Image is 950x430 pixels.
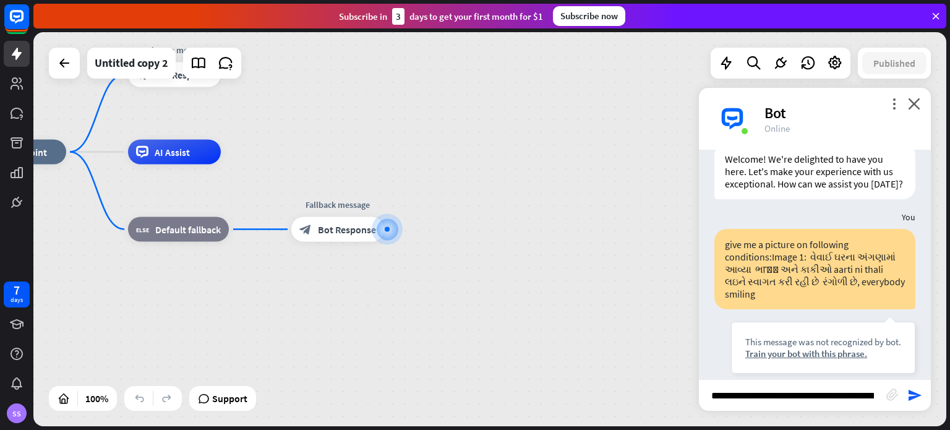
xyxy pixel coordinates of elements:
div: Subscribe now [553,6,625,26]
div: Bot [764,103,916,123]
div: Subscribe in days to get your first month for $1 [339,8,543,25]
span: Default fallback [155,223,221,236]
span: AI Assist [155,146,190,158]
div: 7 [14,285,20,296]
i: block_fallback [136,223,149,236]
div: 3 [392,8,404,25]
span: Support [212,389,247,408]
div: days [11,296,23,304]
div: Welcome message [119,44,230,56]
div: This message was not recognized by bot. [745,336,901,348]
span: Bot Response [318,223,376,236]
div: Online [764,123,916,134]
div: Fallback message [282,199,393,211]
i: more_vert [888,98,900,110]
i: block_attachment [886,389,899,401]
div: Welcome! We're delighted to have you here. Let's make your experience with us exceptional. How ca... [714,144,915,199]
div: 100% [82,389,112,408]
button: Open LiveChat chat widget [10,5,47,42]
div: Untitled copy 2 [95,48,168,79]
i: close [908,98,920,110]
span: You [902,212,915,223]
i: block_bot_response [299,223,312,236]
div: SS [7,403,27,423]
button: Published [862,52,926,74]
i: send [907,388,922,403]
div: Train your bot with this phrase. [745,348,901,359]
a: 7 days [4,282,30,307]
div: give me a picture on following conditions:Image 1: વેવાઈ ઘરના અંગણામાં આવ્યા ભाभી અને કાકીઓ aarti... [714,229,915,309]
